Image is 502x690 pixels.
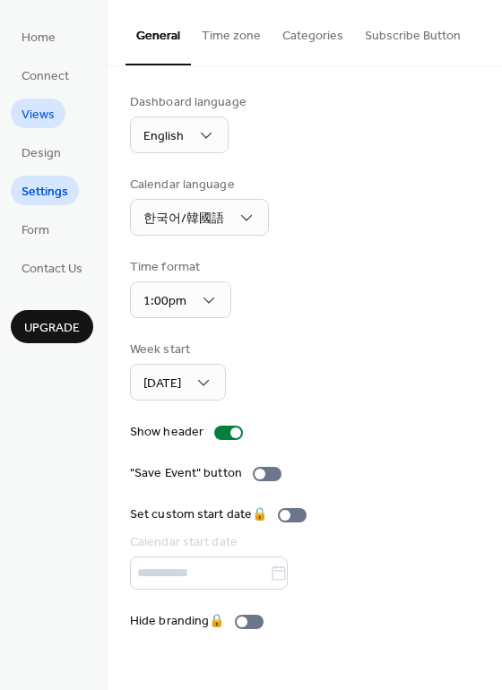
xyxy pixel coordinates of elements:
[130,258,228,277] div: Time format
[22,260,82,279] span: Contact Us
[11,176,79,205] a: Settings
[130,341,222,359] div: Week start
[130,464,242,483] div: "Save Event" button
[22,106,55,125] span: Views
[11,310,93,343] button: Upgrade
[130,176,265,194] div: Calendar language
[130,93,247,112] div: Dashboard language
[143,125,184,149] span: English
[11,60,80,90] a: Connect
[22,67,69,86] span: Connect
[143,372,181,396] span: [DATE]
[22,183,68,202] span: Settings
[22,221,49,240] span: Form
[11,253,93,282] a: Contact Us
[130,423,203,442] div: Show header
[22,144,61,163] span: Design
[143,207,224,231] span: 한국어/韓國語
[22,29,56,47] span: Home
[11,137,72,167] a: Design
[143,289,186,314] span: 1:00pm
[11,22,66,51] a: Home
[24,319,80,338] span: Upgrade
[11,99,65,128] a: Views
[11,214,60,244] a: Form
